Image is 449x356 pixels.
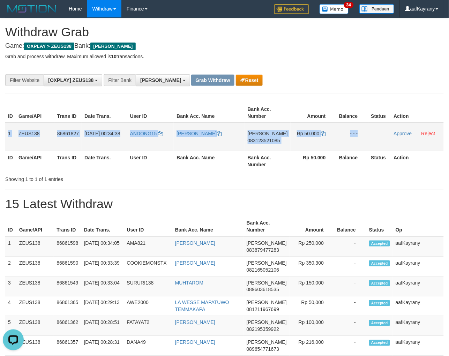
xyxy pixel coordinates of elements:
[290,277,334,296] td: Rp 150,000
[290,296,334,316] td: Rp 50,000
[247,347,279,352] span: Copy 089654771673 to clipboard
[5,3,58,14] img: MOTION_logo.png
[5,43,444,50] h4: Game: Bank:
[5,197,444,211] h1: 15 Latest Withdraw
[5,236,16,257] td: 1
[82,103,127,123] th: Date Trans.
[247,267,279,273] span: Copy 082165052106 to clipboard
[369,300,390,306] span: Accepted
[16,336,54,356] td: ZEUS138
[247,320,287,325] span: [PERSON_NAME]
[130,131,163,136] a: ANDONG15
[54,151,82,171] th: Trans ID
[54,296,81,316] td: 86861365
[334,277,366,296] td: -
[16,316,54,336] td: ZEUS138
[177,131,222,136] a: [PERSON_NAME]
[16,217,54,236] th: Game/API
[366,217,393,236] th: Status
[336,103,368,123] th: Balance
[247,307,279,312] span: Copy 081211967699 to clipboard
[247,240,287,246] span: [PERSON_NAME]
[334,257,366,277] td: -
[16,151,54,171] th: Game/API
[393,236,444,257] td: aafKayrany
[5,316,16,336] td: 5
[368,151,391,171] th: Status
[81,277,124,296] td: [DATE] 00:33:04
[421,131,435,136] a: Reject
[393,257,444,277] td: aafKayrany
[369,320,390,326] span: Accepted
[290,217,334,236] th: Amount
[369,260,390,266] span: Accepted
[124,236,172,257] td: AMA821
[54,336,81,356] td: 86861357
[124,257,172,277] td: COOKIEMONSTX
[5,217,16,236] th: ID
[44,74,102,86] button: [OXPLAY] ZEUS138
[393,296,444,316] td: aafKayrany
[393,336,444,356] td: aafKayrany
[391,151,444,171] th: Action
[247,300,287,305] span: [PERSON_NAME]
[247,340,287,345] span: [PERSON_NAME]
[336,123,368,151] td: - - -
[5,123,16,151] td: 1
[130,131,157,136] span: ANDONG15
[368,103,391,123] th: Status
[334,296,366,316] td: -
[175,300,229,312] a: LA WESSE MAPATUWO TEMMAKAPA
[5,74,44,86] div: Filter Website
[320,4,349,14] img: Button%20Memo.svg
[394,131,412,136] a: Approve
[16,257,54,277] td: ZEUS138
[48,77,93,83] span: [OXPLAY] ZEUS138
[175,260,215,266] a: [PERSON_NAME]
[321,131,326,136] a: Copy 50000 to clipboard
[336,151,368,171] th: Balance
[393,277,444,296] td: aafKayrany
[3,3,24,24] button: Open LiveChat chat widget
[391,103,444,123] th: Action
[245,151,291,171] th: Bank Acc. Number
[5,257,16,277] td: 2
[334,236,366,257] td: -
[290,257,334,277] td: Rp 350,300
[16,123,54,151] td: ZEUS138
[274,4,309,14] img: Feedback.jpg
[81,316,124,336] td: [DATE] 00:28:51
[136,74,190,86] button: [PERSON_NAME]
[84,131,120,136] span: [DATE] 00:34:38
[5,151,16,171] th: ID
[16,296,54,316] td: ZEUS138
[90,43,135,50] span: [PERSON_NAME]
[16,236,54,257] td: ZEUS138
[54,257,81,277] td: 86861590
[247,260,287,266] span: [PERSON_NAME]
[5,53,444,60] p: Grab and process withdraw. Maximum allowed is transactions.
[16,277,54,296] td: ZEUS138
[124,277,172,296] td: SURURI138
[369,340,390,346] span: Accepted
[245,103,291,123] th: Bank Acc. Number
[172,217,244,236] th: Bank Acc. Name
[191,75,234,86] button: Grab Withdraw
[81,296,124,316] td: [DATE] 00:29:13
[291,103,336,123] th: Amount
[124,336,172,356] td: DANA49
[81,236,124,257] td: [DATE] 00:34:05
[54,103,82,123] th: Trans ID
[54,217,81,236] th: Trans ID
[247,247,279,253] span: Copy 083879477283 to clipboard
[334,336,366,356] td: -
[175,280,203,286] a: MUHTAROM
[124,316,172,336] td: FATAYAT2
[175,320,215,325] a: [PERSON_NAME]
[24,43,74,50] span: OXPLAY > ZEUS138
[244,217,290,236] th: Bank Acc. Number
[247,280,287,286] span: [PERSON_NAME]
[81,257,124,277] td: [DATE] 00:33:39
[82,151,127,171] th: Date Trans.
[5,173,182,183] div: Showing 1 to 1 of 1 entries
